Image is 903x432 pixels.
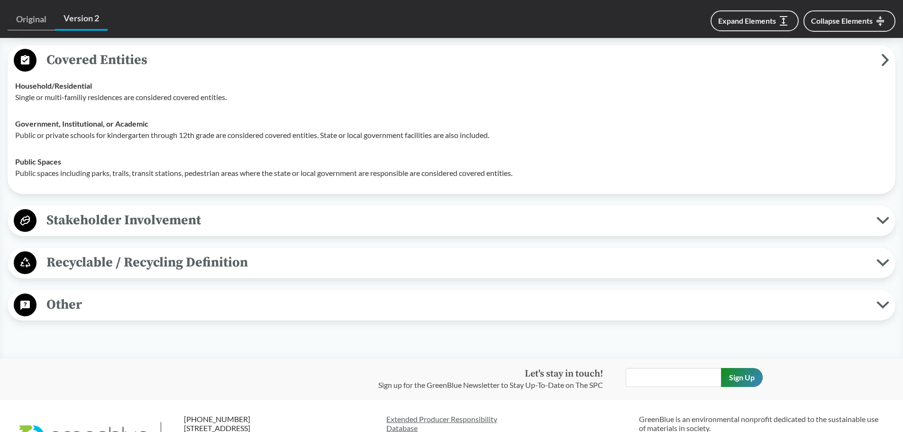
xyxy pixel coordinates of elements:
[11,209,892,233] button: Stakeholder Involvement
[15,167,888,179] p: Public spaces including parks, trails, transit stations, pedestrian areas where the state or loca...
[15,81,92,90] strong: Household/​Residential
[15,157,61,166] strong: Public Spaces
[15,119,148,128] strong: Government, Institutional, or Academic
[55,8,108,31] a: Version 2
[36,252,876,273] span: Recyclable / Recycling Definition
[525,368,603,380] strong: Let's stay in touch!
[15,129,888,141] p: Public or private schools for kindergarten through 12th grade are considered covered entities. St...
[378,379,603,391] p: Sign up for the GreenBlue Newsletter to Stay Up-To-Date on The SPC
[721,368,763,387] input: Sign Up
[11,251,892,275] button: Recyclable / Recycling Definition
[11,48,892,73] button: Covered Entities
[36,210,876,231] span: Stakeholder Involvement
[36,294,876,315] span: Other
[711,10,799,31] button: Expand Elements
[8,9,55,30] a: Original
[803,10,895,32] button: Collapse Elements
[36,49,881,71] span: Covered Entities
[15,92,888,103] p: Single or multi-familiy residences are considered covered entities.
[11,293,892,317] button: Other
